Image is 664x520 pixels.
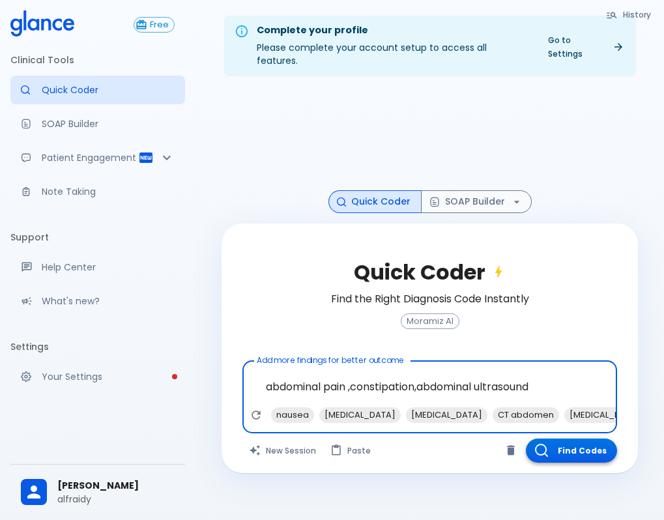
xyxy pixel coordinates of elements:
span: Free [145,20,174,30]
li: Settings [10,331,185,362]
p: What's new? [42,295,175,308]
div: Recent updates and feature releases [10,287,185,315]
a: Moramiz: Find ICD10AM codes instantly [10,76,185,104]
a: Please complete account setup [10,362,185,391]
div: CT abdomen [493,407,559,423]
div: nausea [271,407,314,423]
span: [MEDICAL_DATA] [564,407,646,422]
a: Click to view or change your subscription [134,17,185,33]
p: alfraidy [57,493,175,506]
div: [MEDICAL_DATA] [319,407,401,423]
h2: Quick Coder [354,260,506,285]
a: Advanced note-taking [10,177,185,206]
span: Moramiz AI [401,317,459,326]
div: Please complete your account setup to access all features. [257,20,530,72]
button: Paste from clipboard [324,439,379,463]
button: History [599,5,659,24]
li: Clinical Tools [10,44,185,76]
a: Get help from our support team [10,253,185,282]
p: Note Taking [42,185,175,198]
div: Complete your profile [257,23,530,38]
span: [PERSON_NAME] [57,479,175,493]
div: Patient Reports & Referrals [10,143,185,172]
p: Quick Coder [42,83,175,96]
p: Help Center [42,261,175,274]
a: Docugen: Compose a clinical documentation in seconds [10,109,185,138]
p: SOAP Builder [42,117,175,130]
li: Support [10,222,185,253]
p: Your Settings [42,370,175,383]
textarea: abdominal pain ,constipation,abdominal ultrasound [252,366,608,407]
button: Refresh suggestions [246,405,266,425]
span: nausea [271,407,314,422]
h6: Find the Right Diagnosis Code Instantly [331,290,529,308]
button: Quick Coder [328,190,422,213]
button: Clears all inputs and results. [242,439,324,463]
button: Free [134,17,175,33]
span: [MEDICAL_DATA] [406,407,487,422]
div: [MEDICAL_DATA] [406,407,487,423]
p: Patient Engagement [42,151,138,164]
button: SOAP Builder [421,190,532,213]
span: CT abdomen [493,407,559,422]
span: [MEDICAL_DATA] [319,407,401,422]
div: [PERSON_NAME]alfraidy [10,470,185,515]
button: Clear [501,441,521,460]
a: Go to Settings [540,31,631,63]
button: Find Codes [526,439,617,463]
div: [MEDICAL_DATA] [564,407,646,423]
